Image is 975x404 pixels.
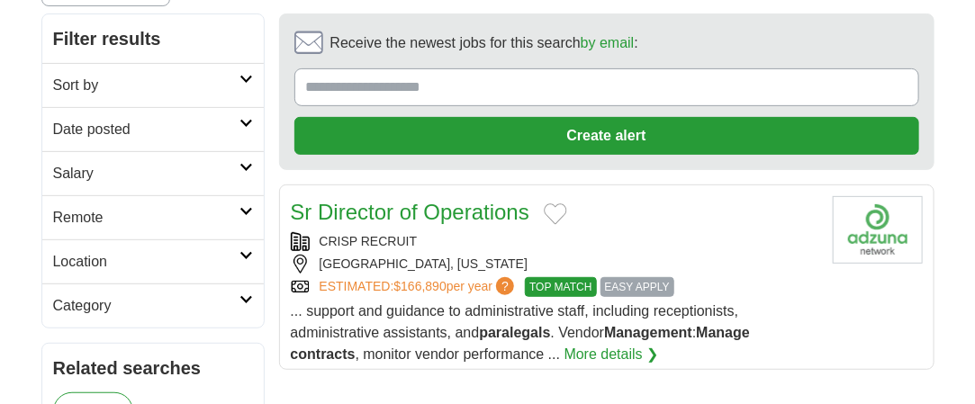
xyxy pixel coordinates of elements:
[291,346,356,362] strong: contracts
[42,239,264,283] a: Location
[53,207,239,229] h2: Remote
[330,32,638,54] span: Receive the newest jobs for this search :
[291,303,750,362] span: ... support and guidance to administrative staff, including receptionists, administrative assista...
[291,232,818,251] div: CRISP RECRUIT
[53,251,239,273] h2: Location
[544,203,567,225] button: Add to favorite jobs
[604,325,692,340] strong: Management
[581,35,635,50] a: by email
[393,279,446,293] span: $166,890
[291,200,529,224] a: Sr Director of Operations
[42,283,264,328] a: Category
[42,151,264,195] a: Salary
[564,344,659,365] a: More details ❯
[53,355,253,382] h2: Related searches
[42,14,264,63] h2: Filter results
[320,277,519,297] a: ESTIMATED:$166,890per year?
[696,325,750,340] strong: Manage
[53,295,239,317] h2: Category
[479,325,550,340] strong: paralegals
[294,117,919,155] button: Create alert
[525,277,596,297] span: TOP MATCH
[42,63,264,107] a: Sort by
[42,107,264,151] a: Date posted
[600,277,674,297] span: EASY APPLY
[42,195,264,239] a: Remote
[53,163,239,184] h2: Salary
[291,255,818,274] div: [GEOGRAPHIC_DATA], [US_STATE]
[833,196,923,264] img: Company logo
[53,75,239,96] h2: Sort by
[496,277,514,295] span: ?
[53,119,239,140] h2: Date posted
